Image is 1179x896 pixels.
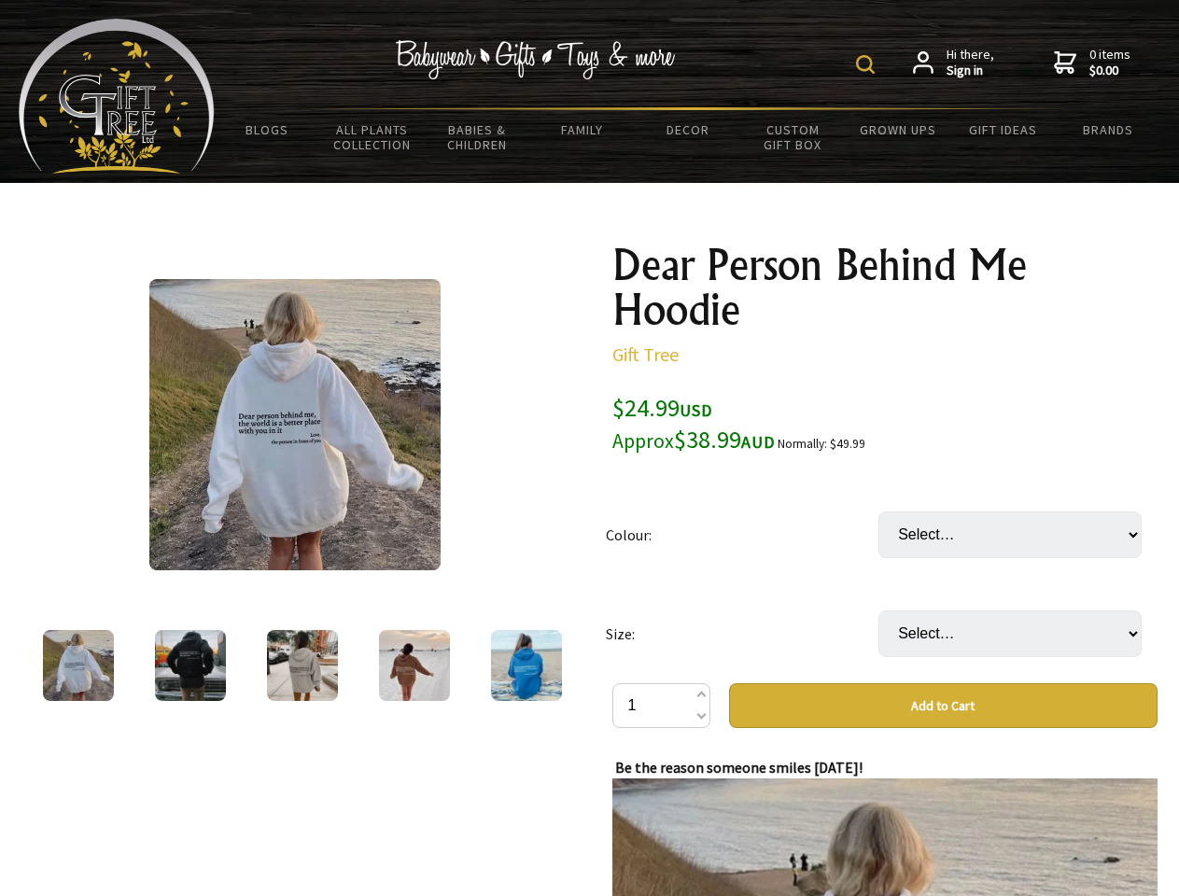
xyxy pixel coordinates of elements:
button: Add to Cart [729,683,1158,728]
a: Gift Tree [612,343,679,366]
td: Colour: [606,485,878,584]
span: USD [680,399,712,421]
small: Normally: $49.99 [778,436,865,452]
a: Babies & Children [425,110,530,164]
strong: Sign in [947,63,994,79]
a: Decor [635,110,740,149]
span: 0 items [1089,46,1130,79]
img: Dear Person Behind Me Hoodie [155,630,226,701]
a: Family [530,110,636,149]
small: Approx [612,428,674,454]
strong: $0.00 [1089,63,1130,79]
span: Hi there, [947,47,994,79]
img: Dear Person Behind Me Hoodie [149,279,441,570]
a: Hi there,Sign in [913,47,994,79]
img: Dear Person Behind Me Hoodie [43,630,114,701]
span: AUD [741,431,775,453]
span: $24.99 $38.99 [612,392,775,455]
a: Brands [1056,110,1161,149]
a: 0 items$0.00 [1054,47,1130,79]
img: Dear Person Behind Me Hoodie [267,630,338,701]
h1: Dear Person Behind Me Hoodie [612,243,1158,332]
td: Size: [606,584,878,683]
img: Babyware - Gifts - Toys and more... [19,19,215,174]
a: Gift Ideas [950,110,1056,149]
a: Custom Gift Box [740,110,846,164]
a: Grown Ups [845,110,950,149]
a: All Plants Collection [320,110,426,164]
img: product search [856,55,875,74]
img: Dear Person Behind Me Hoodie [491,630,562,701]
a: BLOGS [215,110,320,149]
img: Babywear - Gifts - Toys & more [396,40,676,79]
img: Dear Person Behind Me Hoodie [379,630,450,701]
